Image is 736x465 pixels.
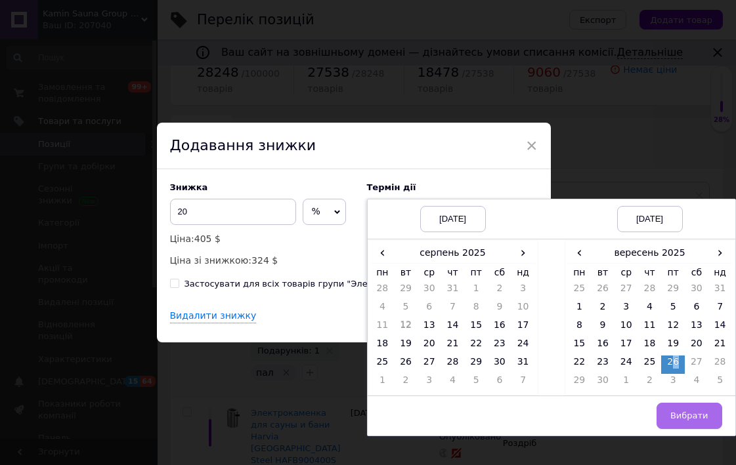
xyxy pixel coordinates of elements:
[661,263,685,282] th: пт
[251,255,278,266] span: 324 $
[371,374,395,392] td: 1
[511,374,535,392] td: 7
[591,300,615,319] td: 2
[685,319,708,337] td: 13
[661,282,685,300] td: 29
[488,337,511,355] td: 23
[371,319,395,337] td: 11
[615,337,638,355] td: 17
[394,282,418,300] td: 29
[568,263,592,282] th: пн
[312,206,320,216] span: %
[615,282,638,300] td: 27
[371,300,395,319] td: 4
[568,300,592,319] td: 1
[441,282,465,300] td: 31
[441,355,465,374] td: 28
[708,374,732,392] td: 5
[418,282,441,300] td: 30
[615,374,638,392] td: 1
[661,337,685,355] td: 19
[511,319,535,337] td: 17
[708,300,732,319] td: 7
[394,263,418,282] th: вт
[488,319,511,337] td: 16
[661,374,685,392] td: 3
[591,337,615,355] td: 16
[511,263,535,282] th: нд
[638,374,662,392] td: 2
[488,374,511,392] td: 6
[617,206,683,232] div: [DATE]
[441,337,465,355] td: 21
[591,355,615,374] td: 23
[418,300,441,319] td: 6
[568,337,592,355] td: 15
[488,282,511,300] td: 2
[170,199,296,225] input: 0
[638,355,662,374] td: 25
[670,411,708,420] span: Вибрати
[591,263,615,282] th: вт
[685,337,708,355] td: 20
[371,337,395,355] td: 18
[615,263,638,282] th: ср
[511,337,535,355] td: 24
[638,337,662,355] td: 18
[708,337,732,355] td: 21
[638,300,662,319] td: 4
[685,355,708,374] td: 27
[418,374,441,392] td: 3
[685,263,708,282] th: сб
[170,232,354,246] p: Ціна:
[591,243,708,263] th: вересень 2025
[464,282,488,300] td: 1
[615,355,638,374] td: 24
[511,355,535,374] td: 31
[441,300,465,319] td: 7
[511,243,535,262] span: ›
[526,134,538,157] span: ×
[394,337,418,355] td: 19
[394,355,418,374] td: 26
[371,355,395,374] td: 25
[511,300,535,319] td: 10
[615,319,638,337] td: 10
[708,243,732,262] span: ›
[464,355,488,374] td: 29
[371,243,395,262] span: ‹
[638,282,662,300] td: 28
[464,263,488,282] th: пт
[394,243,511,263] th: серпень 2025
[568,319,592,337] td: 8
[170,137,316,153] span: Додавання знижки
[638,263,662,282] th: чт
[568,282,592,300] td: 25
[661,319,685,337] td: 12
[615,300,638,319] td: 3
[685,300,708,319] td: 6
[394,300,418,319] td: 5
[418,355,441,374] td: 27
[464,374,488,392] td: 5
[488,300,511,319] td: 9
[371,282,395,300] td: 28
[464,300,488,319] td: 8
[367,182,538,192] label: Термін дії
[708,263,732,282] th: нд
[488,355,511,374] td: 30
[194,233,221,244] span: 405 $
[464,337,488,355] td: 22
[591,319,615,337] td: 9
[418,337,441,355] td: 20
[685,282,708,300] td: 30
[418,319,441,337] td: 13
[591,374,615,392] td: 30
[708,355,732,374] td: 28
[170,182,208,192] span: Знижка
[170,310,257,323] div: Видалити знижку
[420,206,486,232] div: [DATE]
[464,319,488,337] td: 15
[657,403,722,429] button: Вибрати
[638,319,662,337] td: 11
